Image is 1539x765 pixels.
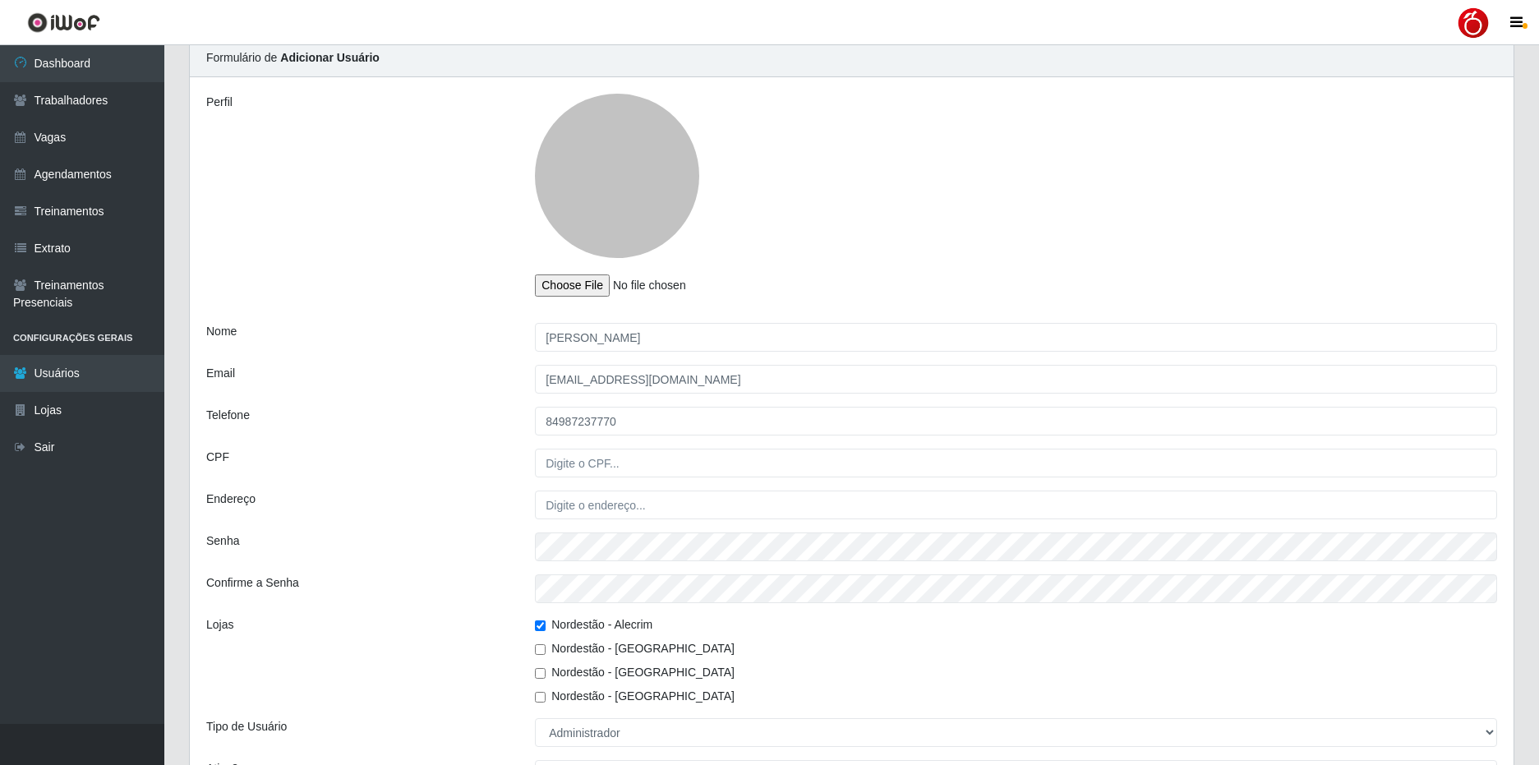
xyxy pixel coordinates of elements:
[206,532,239,550] label: Senha
[535,323,1497,352] input: Digite um nome...
[535,620,546,631] input: Nordestão - Alecrim
[206,718,287,735] label: Tipo de Usuário
[535,668,546,679] input: Nordestão - [GEOGRAPHIC_DATA]
[206,491,256,508] label: Endereço
[206,365,235,382] label: Email
[206,323,237,340] label: Nome
[535,365,1497,394] input: Digite um email...
[280,51,380,64] strong: Adicionar Usuário
[535,692,546,703] input: Nordestão - [GEOGRAPHIC_DATA]
[551,666,735,679] span: Nordestão - [GEOGRAPHIC_DATA]
[551,618,652,631] span: Nordestão - Alecrim
[551,689,735,703] span: Nordestão - [GEOGRAPHIC_DATA]
[535,407,1497,435] input: Digite um telefone...
[206,407,250,424] label: Telefone
[206,616,233,634] label: Lojas
[190,39,1514,77] div: Formulário de
[206,449,229,466] label: CPF
[206,574,299,592] label: Confirme a Senha
[551,642,735,655] span: Nordestão - [GEOGRAPHIC_DATA]
[535,491,1497,519] input: Digite o endereço...
[535,449,1497,477] input: Digite o CPF...
[27,12,100,33] img: CoreUI Logo
[206,94,233,111] label: Perfil
[535,644,546,655] input: Nordestão - [GEOGRAPHIC_DATA]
